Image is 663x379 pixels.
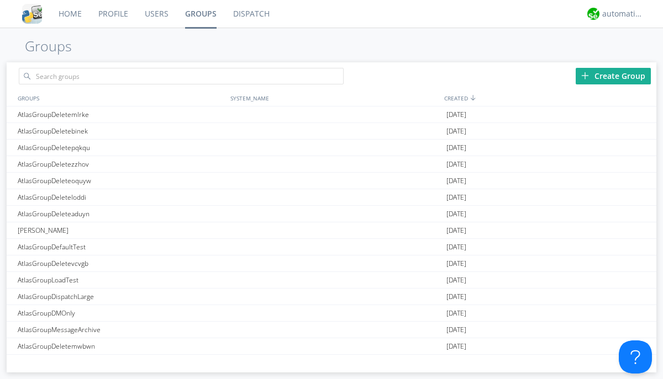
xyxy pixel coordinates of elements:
[7,305,656,322] a: AtlasGroupDMOnly[DATE]
[7,123,656,140] a: AtlasGroupDeletebinek[DATE]
[7,255,656,272] a: AtlasGroupDeletevcvgb[DATE]
[446,173,466,189] span: [DATE]
[446,140,466,156] span: [DATE]
[581,72,589,79] img: plus.svg
[7,338,656,355] a: AtlasGroupDeletemwbwn[DATE]
[15,272,228,288] div: AtlasGroupLoadTest
[7,289,656,305] a: AtlasGroupDispatchLarge[DATE]
[446,239,466,255] span: [DATE]
[228,90,441,106] div: SYSTEM_NAME
[7,222,656,239] a: [PERSON_NAME][DATE]
[576,68,651,84] div: Create Group
[446,355,466,371] span: [DATE]
[441,90,656,106] div: CREATED
[19,68,344,84] input: Search groups
[15,90,225,106] div: GROUPS
[7,355,656,371] a: [PERSON_NAME][DATE]
[7,239,656,255] a: AtlasGroupDefaultTest[DATE]
[15,338,228,354] div: AtlasGroupDeletemwbwn
[446,123,466,140] span: [DATE]
[7,173,656,189] a: AtlasGroupDeleteoquyw[DATE]
[7,206,656,222] a: AtlasGroupDeleteaduyn[DATE]
[15,222,228,238] div: [PERSON_NAME]
[446,338,466,355] span: [DATE]
[7,140,656,156] a: AtlasGroupDeletepqkqu[DATE]
[7,322,656,338] a: AtlasGroupMessageArchive[DATE]
[587,8,599,20] img: d2d01cd9b4174d08988066c6d424eccd
[7,106,656,123] a: AtlasGroupDeletemlrke[DATE]
[15,106,228,122] div: AtlasGroupDeletemlrke
[15,289,228,305] div: AtlasGroupDispatchLarge
[446,272,466,289] span: [DATE]
[15,255,228,271] div: AtlasGroupDeletevcvgb
[446,289,466,305] span: [DATE]
[22,4,42,24] img: cddb5a64eb264b2086981ab96f4c1ba7
[15,189,228,205] div: AtlasGroupDeleteloddi
[446,189,466,206] span: [DATE]
[446,255,466,272] span: [DATE]
[15,140,228,156] div: AtlasGroupDeletepqkqu
[7,156,656,173] a: AtlasGroupDeletezzhov[DATE]
[7,189,656,206] a: AtlasGroupDeleteloddi[DATE]
[446,322,466,338] span: [DATE]
[15,239,228,255] div: AtlasGroupDefaultTest
[15,206,228,222] div: AtlasGroupDeleteaduyn
[446,222,466,239] span: [DATE]
[15,322,228,338] div: AtlasGroupMessageArchive
[15,156,228,172] div: AtlasGroupDeletezzhov
[15,123,228,139] div: AtlasGroupDeletebinek
[446,156,466,173] span: [DATE]
[446,206,466,222] span: [DATE]
[619,340,652,373] iframe: Toggle Customer Support
[15,305,228,321] div: AtlasGroupDMOnly
[7,272,656,289] a: AtlasGroupLoadTest[DATE]
[15,173,228,189] div: AtlasGroupDeleteoquyw
[602,8,644,19] div: automation+atlas
[15,355,228,371] div: [PERSON_NAME]
[446,106,466,123] span: [DATE]
[446,305,466,322] span: [DATE]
